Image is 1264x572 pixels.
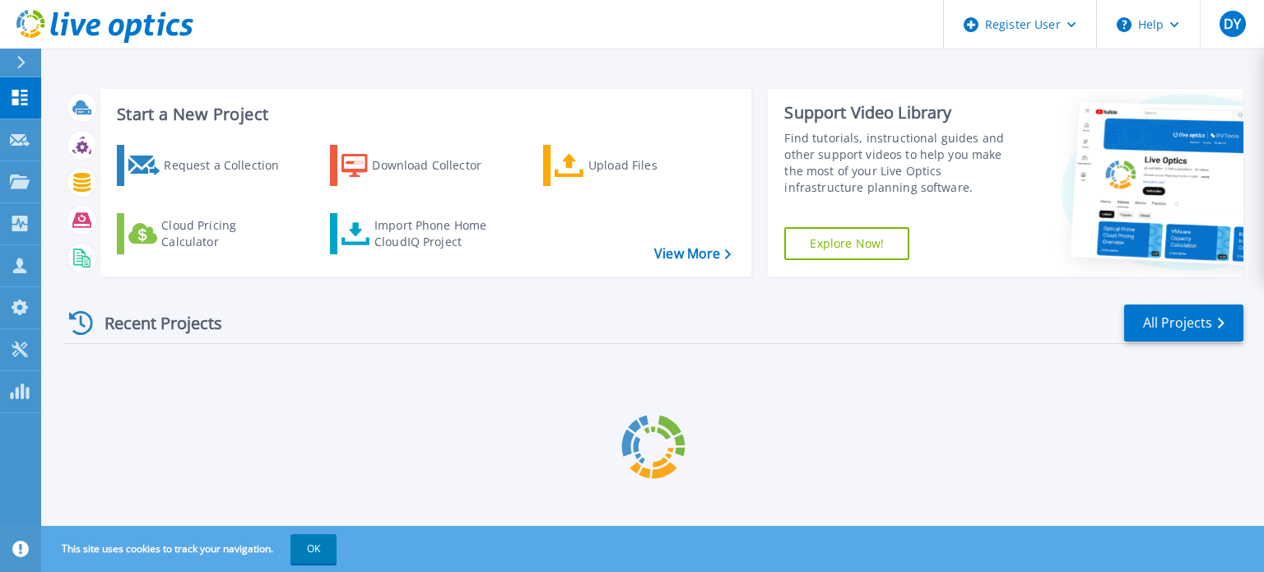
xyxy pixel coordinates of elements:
[117,145,300,186] a: Request a Collection
[654,246,731,262] a: View More
[117,213,300,254] a: Cloud Pricing Calculator
[1224,17,1241,30] span: DY
[1124,305,1243,342] a: All Projects
[372,149,504,182] div: Download Collector
[543,145,727,186] a: Upload Files
[63,303,244,343] div: Recent Projects
[161,217,293,250] div: Cloud Pricing Calculator
[117,105,731,123] h3: Start a New Project
[330,145,513,186] a: Download Collector
[784,130,1023,196] div: Find tutorials, instructional guides and other support videos to help you make the most of your L...
[784,227,909,260] a: Explore Now!
[164,149,295,182] div: Request a Collection
[290,534,337,564] button: OK
[374,217,503,250] div: Import Phone Home CloudIQ Project
[784,102,1023,123] div: Support Video Library
[588,149,720,182] div: Upload Files
[45,534,337,564] span: This site uses cookies to track your navigation.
